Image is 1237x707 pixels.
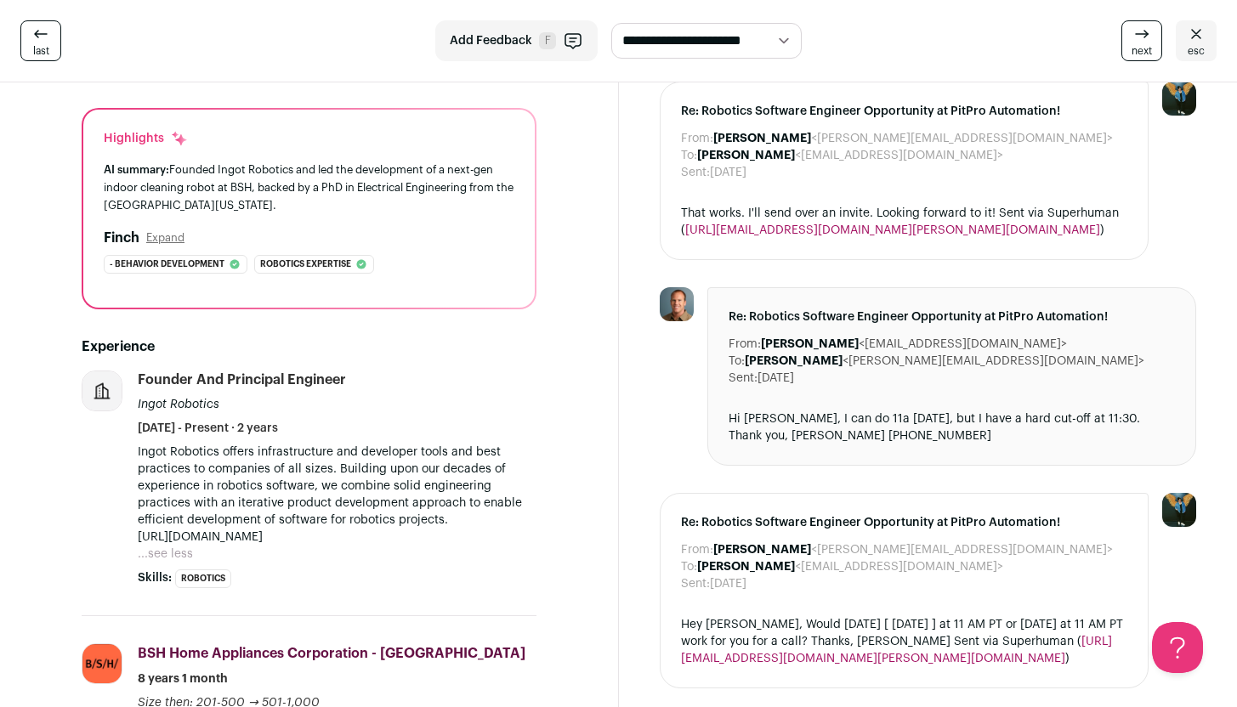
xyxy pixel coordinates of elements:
div: Founded Ingot Robotics and led the development of a next-gen indoor cleaning robot at BSH, backed... [104,161,514,214]
span: last [33,44,49,58]
img: company-logo-placeholder-414d4e2ec0e2ddebbe968bf319fdfe5acfe0c9b87f798d344e800bc9a89632a0.png [82,371,122,410]
div: Hey [PERSON_NAME], Would [DATE] [ [DATE] ] at 11 AM PT or [DATE] at 11 AM PT work for you for a c... [681,616,1128,667]
div: Founder and Principal Engineer [138,370,346,389]
dd: <[EMAIL_ADDRESS][DOMAIN_NAME]> [761,336,1067,353]
dd: <[PERSON_NAME][EMAIL_ADDRESS][DOMAIN_NAME]> [713,541,1113,558]
span: next [1132,44,1152,58]
dd: <[PERSON_NAME][EMAIL_ADDRESS][DOMAIN_NAME]> [745,353,1144,370]
p: [URL][DOMAIN_NAME] [138,529,536,546]
dt: From: [681,541,713,558]
dt: To: [681,558,697,575]
div: That works. I'll send over an invite. Looking forward to it! Sent via Superhuman ( ) [681,205,1128,239]
span: Robotics expertise [260,256,351,273]
dt: Sent: [681,575,710,592]
button: Add Feedback F [435,20,598,61]
span: Re: Robotics Software Engineer Opportunity at PitPro Automation! [681,103,1128,120]
b: [PERSON_NAME] [761,338,859,350]
span: Re: Robotics Software Engineer Opportunity at PitPro Automation! [681,514,1128,531]
span: BSH Home Appliances Corporation - [GEOGRAPHIC_DATA] [138,647,525,660]
img: 12031951-medium_jpg [1162,493,1196,527]
button: Expand [146,231,184,245]
a: esc [1176,20,1217,61]
div: Hi [PERSON_NAME], I can do 11a [DATE], but I have a hard cut-off at 11:30. Thank you, [PERSON_NAM... [729,410,1176,444]
b: [PERSON_NAME] [745,355,843,367]
dt: From: [729,336,761,353]
span: AI summary: [104,164,169,175]
span: Ingot Robotics [138,399,219,410]
span: - behavior development [110,256,224,273]
b: [PERSON_NAME] [713,544,811,556]
img: 12031951-medium_jpg [1162,82,1196,116]
div: Highlights [104,130,188,147]
p: Ingot Robotics offers infrastructure and developer tools and best practices to companies of all s... [138,444,536,529]
dd: [DATE] [710,164,746,181]
span: 8 years 1 month [138,670,228,687]
a: last [20,20,61,61]
b: [PERSON_NAME] [713,133,811,144]
b: [PERSON_NAME] [697,150,795,161]
span: Skills: [138,569,172,586]
a: [URL][EMAIL_ADDRESS][DOMAIN_NAME][PERSON_NAME][DOMAIN_NAME] [685,224,1100,236]
dd: [DATE] [710,575,746,592]
dt: To: [729,353,745,370]
span: Re: Robotics Software Engineer Opportunity at PitPro Automation! [729,308,1176,325]
dd: <[PERSON_NAME][EMAIL_ADDRESS][DOMAIN_NAME]> [713,130,1113,147]
dt: Sent: [681,164,710,181]
span: esc [1188,44,1205,58]
dd: [DATE] [758,370,794,387]
li: Robotics [175,569,231,588]
dt: To: [681,147,697,164]
dd: <[EMAIL_ADDRESS][DOMAIN_NAME]> [697,558,1003,575]
img: 1fd14dc7b27cc41b5c184b06ed6e568d9def238fea8fe145862045f60ef59116 [660,287,694,321]
h2: Finch [104,228,139,248]
dt: From: [681,130,713,147]
img: f670b480ac7fa74c0b1c93f084dd88c3f18cf969b272a9e203232fd0930c49c5 [82,644,122,683]
span: [DATE] - Present · 2 years [138,420,278,437]
span: F [539,32,556,49]
dd: <[EMAIL_ADDRESS][DOMAIN_NAME]> [697,147,1003,164]
a: next [1121,20,1162,61]
button: ...see less [138,546,193,563]
b: [PERSON_NAME] [697,561,795,573]
iframe: Help Scout Beacon - Open [1152,622,1203,673]
span: Add Feedback [450,32,532,49]
dt: Sent: [729,370,758,387]
h2: Experience [82,337,536,357]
